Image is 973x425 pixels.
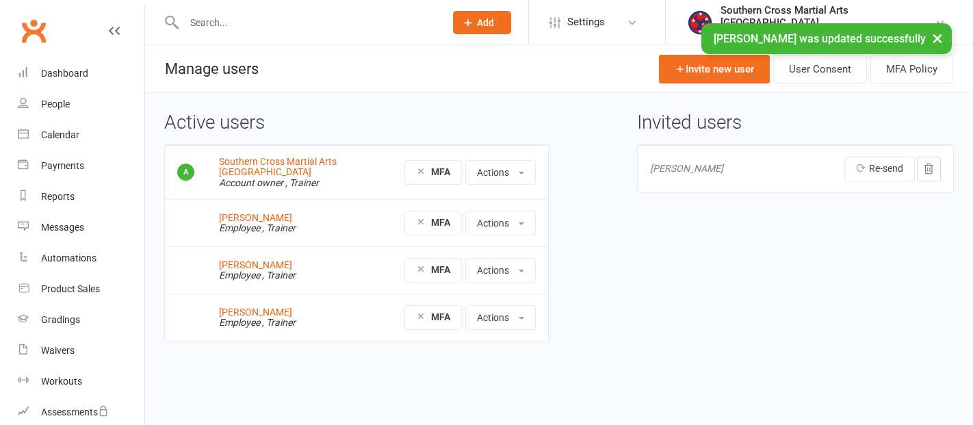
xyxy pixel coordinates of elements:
[18,89,144,120] a: People
[637,112,954,133] h3: Invited users
[16,14,51,48] a: Clubworx
[431,166,450,177] strong: MFA
[714,32,926,45] span: [PERSON_NAME] was updated successfully
[219,259,292,270] a: [PERSON_NAME]
[18,243,144,274] a: Automations
[41,314,80,325] div: Gradings
[219,317,260,328] em: Employee
[41,283,100,294] div: Product Sales
[465,160,536,185] button: Actions
[465,258,536,283] button: Actions
[18,151,144,181] a: Payments
[721,4,935,29] div: Southern Cross Martial Arts [GEOGRAPHIC_DATA]
[18,366,144,397] a: Workouts
[219,177,283,188] em: Account owner
[18,58,144,89] a: Dashboard
[262,222,296,233] em: , Trainer
[431,311,450,322] strong: MFA
[659,55,770,83] a: Invite new user
[219,222,260,233] em: Employee
[219,156,337,177] a: Southern Cross Martial Arts [GEOGRAPHIC_DATA]
[431,217,450,228] strong: MFA
[773,55,867,83] a: User Consent
[18,335,144,366] a: Waivers
[262,270,296,281] em: , Trainer
[844,157,915,181] a: Re-send
[41,376,82,387] div: Workouts
[41,99,70,110] div: People
[219,212,292,223] a: [PERSON_NAME]
[219,270,260,281] em: Employee
[41,253,96,263] div: Automations
[650,163,723,174] span: [PERSON_NAME]
[431,264,450,275] strong: MFA
[465,211,536,235] button: Actions
[262,317,296,328] em: , Trainer
[41,191,75,202] div: Reports
[18,181,144,212] a: Reports
[219,307,292,318] a: [PERSON_NAME]
[180,13,435,32] input: Search...
[18,212,144,243] a: Messages
[453,11,511,34] button: Add
[41,407,109,417] div: Assessments
[145,45,259,92] h1: Manage users
[41,68,88,79] div: Dashboard
[41,345,75,356] div: Waivers
[18,274,144,305] a: Product Sales
[477,17,494,28] span: Add
[870,55,953,83] button: MFA Policy
[285,177,319,188] em: , Trainer
[18,305,144,335] a: Gradings
[41,160,84,171] div: Payments
[164,112,549,133] h3: Active users
[465,305,536,330] button: Actions
[18,120,144,151] a: Calendar
[567,7,605,38] span: Settings
[686,9,714,36] img: thumb_image1620786302.png
[41,222,84,233] div: Messages
[41,129,79,140] div: Calendar
[925,23,950,53] button: ×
